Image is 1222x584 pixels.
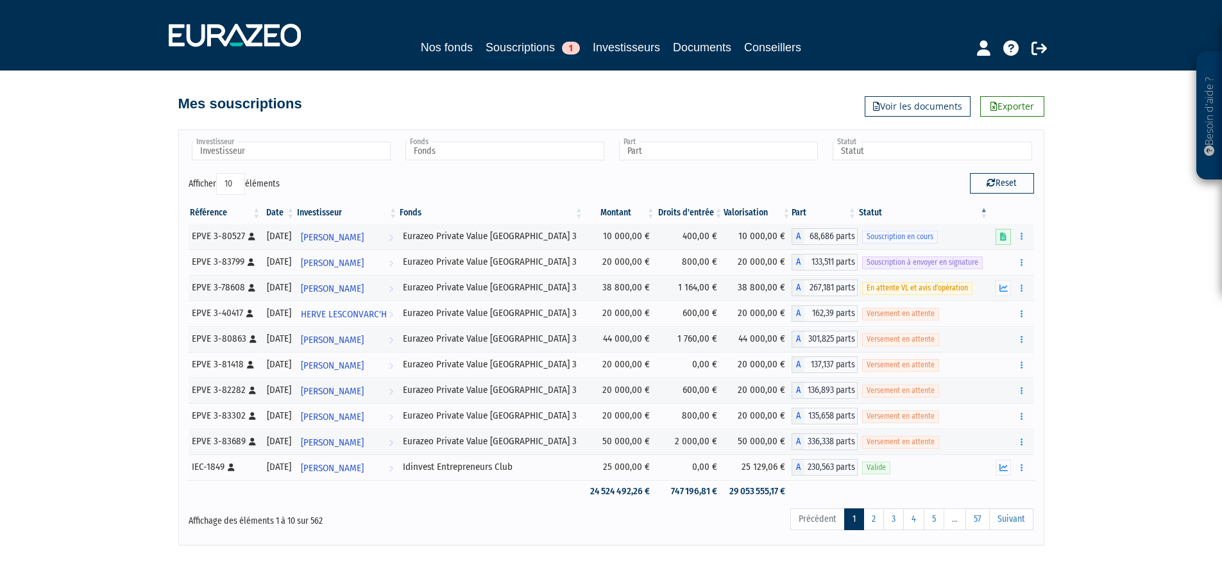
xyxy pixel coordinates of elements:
[389,380,393,403] i: Voir l'investisseur
[301,380,364,403] span: [PERSON_NAME]
[656,249,724,275] td: 800,00 €
[249,387,256,394] i: [Français] Personne physique
[656,275,724,301] td: 1 164,00 €
[189,173,280,195] label: Afficher éléments
[656,455,724,480] td: 0,00 €
[792,459,858,476] div: A - Idinvest Entrepreneurs Club
[792,433,804,450] span: A
[724,403,792,429] td: 20 000,00 €
[792,408,804,424] span: A
[724,202,792,224] th: Valorisation: activer pour trier la colonne par ordre croissant
[301,303,387,326] span: HERVE LESCONVARC'H
[296,352,398,378] a: [PERSON_NAME]
[862,410,939,422] span: Versement en attente
[486,38,580,58] a: Souscriptions1
[192,332,258,346] div: EPVE 3-80863
[266,383,291,397] div: [DATE]
[584,301,656,326] td: 20 000,00 €
[266,460,291,474] div: [DATE]
[403,229,580,243] div: Eurazeo Private Value [GEOGRAPHIC_DATA] 3
[248,284,255,292] i: [Français] Personne physique
[862,308,939,320] span: Versement en attente
[863,508,884,530] a: 2
[804,331,858,347] span: 301,825 parts
[389,226,393,249] i: Voir l'investisseur
[724,378,792,403] td: 20 000,00 €
[296,275,398,301] a: [PERSON_NAME]
[792,433,858,450] div: A - Eurazeo Private Value Europe 3
[970,173,1034,194] button: Reset
[584,326,656,352] td: 44 000,00 €
[301,431,364,455] span: [PERSON_NAME]
[792,279,858,296] div: A - Eurazeo Private Value Europe 3
[862,256,983,269] span: Souscription à envoyer en signature
[792,305,858,322] div: A - Eurazeo Private Value Europe 3
[862,385,939,397] span: Versement en attente
[421,38,473,56] a: Nos fonds
[389,456,393,480] i: Voir l'investisseur
[296,378,398,403] a: [PERSON_NAME]
[792,382,858,399] div: A - Eurazeo Private Value Europe 3
[301,354,364,378] span: [PERSON_NAME]
[792,254,804,271] span: A
[792,382,804,399] span: A
[562,42,580,54] span: 1
[1202,58,1217,174] p: Besoin d'aide ?
[389,303,393,326] i: Voir l'investisseur
[389,354,393,378] i: Voir l'investisseur
[862,333,939,346] span: Versement en attente
[792,331,858,347] div: A - Eurazeo Private Value Europe 3
[192,255,258,269] div: EPVE 3-83799
[584,480,656,503] td: 24 524 492,26 €
[724,455,792,480] td: 25 129,06 €
[792,356,804,373] span: A
[724,224,792,249] td: 10 000,00 €
[248,233,255,240] i: [Français] Personne physique
[296,202,398,224] th: Investisseur: activer pour trier la colonne par ordre croissant
[403,332,580,346] div: Eurazeo Private Value [GEOGRAPHIC_DATA] 3
[656,326,724,352] td: 1 760,00 €
[584,378,656,403] td: 20 000,00 €
[804,459,858,476] span: 230,563 parts
[965,508,990,530] a: 57
[584,403,656,429] td: 20 000,00 €
[296,403,398,429] a: [PERSON_NAME]
[296,326,398,352] a: [PERSON_NAME]
[192,383,258,397] div: EPVE 3-82282
[862,462,890,474] span: Valide
[169,24,301,47] img: 1732889491-logotype_eurazeo_blanc_rvb.png
[792,408,858,424] div: A - Eurazeo Private Value Europe 3
[862,436,939,448] span: Versement en attente
[249,438,256,446] i: [Français] Personne physique
[724,480,792,503] td: 29 053 555,17 €
[192,435,258,448] div: EPVE 3-83689
[804,254,858,271] span: 133,511 parts
[792,254,858,271] div: A - Eurazeo Private Value Europe 3
[189,507,530,528] div: Affichage des éléments 1 à 10 sur 562
[266,255,291,269] div: [DATE]
[792,202,858,224] th: Part: activer pour trier la colonne par ordre croissant
[792,305,804,322] span: A
[656,352,724,378] td: 0,00 €
[804,228,858,245] span: 68,686 parts
[584,224,656,249] td: 10 000,00 €
[804,279,858,296] span: 267,181 parts
[389,251,393,275] i: Voir l'investisseur
[398,202,584,224] th: Fonds: activer pour trier la colonne par ordre croissant
[403,435,580,448] div: Eurazeo Private Value [GEOGRAPHIC_DATA] 3
[301,328,364,352] span: [PERSON_NAME]
[724,352,792,378] td: 20 000,00 €
[192,460,258,474] div: IEC-1849
[862,231,938,243] span: Souscription en cours
[301,456,364,480] span: [PERSON_NAME]
[656,480,724,503] td: 747 196,81 €
[724,249,792,275] td: 20 000,00 €
[389,431,393,455] i: Voir l'investisseur
[301,226,364,249] span: [PERSON_NAME]
[792,356,858,373] div: A - Eurazeo Private Value Europe 3
[584,429,656,455] td: 50 000,00 €
[262,202,296,224] th: Date: activer pour trier la colonne par ordre croissant
[584,249,656,275] td: 20 000,00 €
[980,96,1044,117] a: Exporter
[403,281,580,294] div: Eurazeo Private Value [GEOGRAPHIC_DATA] 3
